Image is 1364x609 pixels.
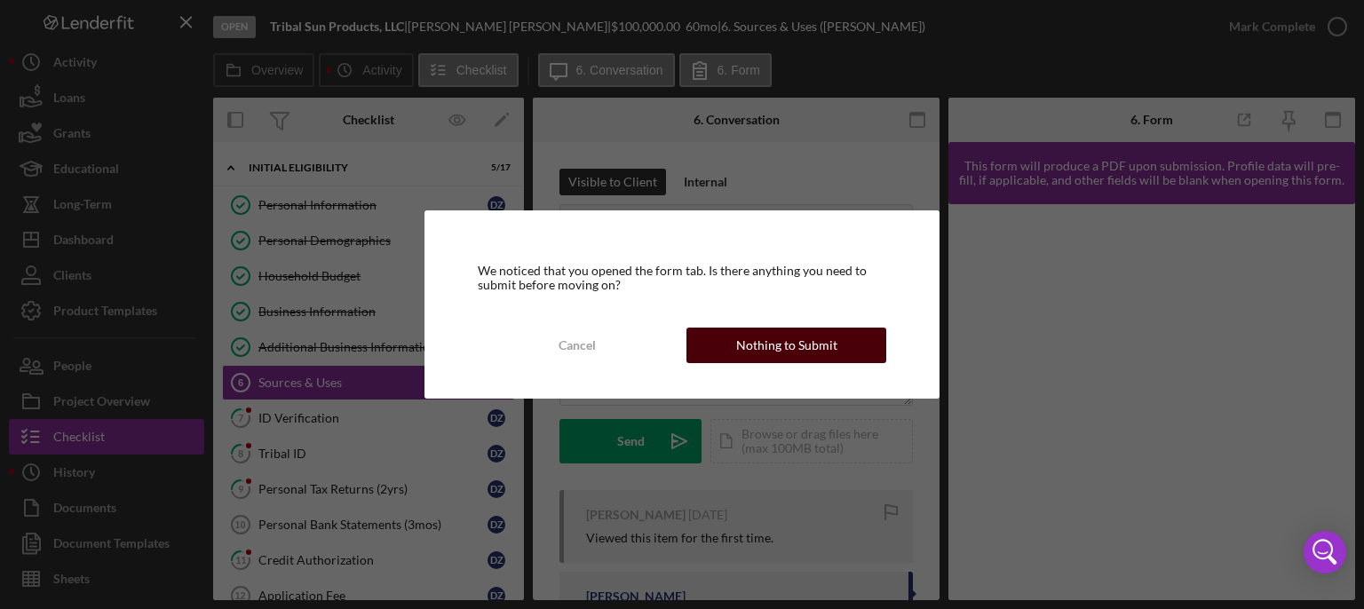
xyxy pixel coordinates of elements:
div: Open Intercom Messenger [1304,531,1346,573]
div: We noticed that you opened the form tab. Is there anything you need to submit before moving on? [478,264,887,292]
button: Cancel [478,328,678,363]
div: Cancel [559,328,596,363]
button: Nothing to Submit [686,328,886,363]
div: Nothing to Submit [736,328,837,363]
